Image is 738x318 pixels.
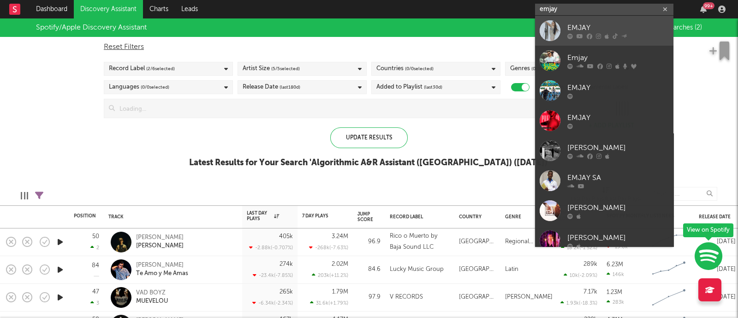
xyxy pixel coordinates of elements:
[510,63,560,74] div: Genres
[74,213,96,219] div: Position
[136,289,168,297] div: VAD BOYZ
[535,226,673,256] a: [PERSON_NAME]
[567,82,669,93] div: EMJAY
[535,136,673,166] a: [PERSON_NAME]
[252,300,293,306] div: -6.34k ( -2.34 % )
[280,82,300,93] span: (last 180 d)
[703,2,714,9] div: 99 +
[109,82,169,93] div: Languages
[249,245,293,251] div: -2.88k ( -0.707 % )
[332,289,348,295] div: 1.79M
[92,289,99,295] div: 47
[567,142,669,153] div: [PERSON_NAME]
[607,262,623,268] div: 6.23M
[567,232,669,243] div: [PERSON_NAME]
[109,63,175,74] div: Record Label
[390,292,423,303] div: V RECORDS
[136,261,188,278] a: [PERSON_NAME]Te Amo y Me Amas
[189,157,549,168] div: Latest Results for Your Search ' Algorithmic A&R Assistant ([GEOGRAPHIC_DATA]) ([DATE]) '
[271,63,300,74] span: ( 5 / 5 selected)
[424,82,442,93] span: (last 30 d)
[648,286,690,309] svg: Chart title
[583,289,597,295] div: 7.17k
[280,261,293,267] div: 274k
[21,182,28,209] div: Edit Columns
[243,82,300,93] div: Release Date
[146,63,175,74] span: ( 2 / 6 selected)
[607,289,622,295] div: 1.23M
[330,127,408,148] div: Update Results
[459,236,496,247] div: [GEOGRAPHIC_DATA]
[567,52,669,63] div: Emjay
[136,297,168,306] div: MUEVELOU
[108,214,233,220] div: Track
[607,299,624,305] div: 283k
[564,272,597,278] div: 10k ( -2.09 % )
[699,214,731,220] div: Release Date
[535,76,673,106] a: EMJAY
[279,234,293,240] div: 405k
[243,63,300,74] div: Artist Size
[136,261,188,270] div: [PERSON_NAME]
[607,244,628,250] div: -19.6k
[700,6,707,13] button: 99+
[505,264,518,275] div: Latin
[535,196,673,226] a: [PERSON_NAME]
[505,214,537,220] div: Genre
[332,234,348,240] div: 3.24M
[115,99,611,118] input: Loading...
[535,16,673,46] a: EMJAY
[567,172,669,183] div: EMJAY SA
[302,213,334,219] div: 7 Day Plays
[90,245,99,251] div: 2
[390,214,445,220] div: Record Label
[535,106,673,136] a: EMJAY
[683,223,733,237] div: View on Spotify
[136,234,184,250] a: [PERSON_NAME][PERSON_NAME]
[136,234,184,242] div: [PERSON_NAME]
[647,24,702,31] span: Saved Searches
[312,272,348,278] div: 203k ( +11.2 % )
[92,234,99,240] div: 50
[567,22,669,33] div: EMJAY
[567,202,669,213] div: [PERSON_NAME]
[607,271,624,277] div: 146k
[459,214,491,220] div: Country
[648,187,717,201] input: Search...
[310,300,348,306] div: 31.6k ( +1.79 % )
[535,4,673,15] input: Search for artists
[141,82,169,93] span: ( 0 / 0 selected)
[357,292,381,303] div: 97.9
[535,46,673,76] a: Emjay
[535,166,673,196] a: EMJAY SA
[357,264,381,275] div: 84.6
[405,63,434,74] span: ( 0 / 0 selected)
[253,272,293,278] div: -23.4k ( -7.85 % )
[280,289,293,295] div: 265k
[561,245,597,251] div: 18.2k ( -1.52 % )
[92,263,99,269] div: 84
[247,210,279,222] div: Last Day Plays
[90,300,99,306] div: 3
[136,270,188,278] div: Te Amo y Me Amas
[505,236,542,247] div: Regional Mexican
[695,24,702,31] span: ( 2 )
[309,245,348,251] div: -268k ( -7.63 % )
[531,63,560,74] span: ( 0 / 0 selected)
[36,22,147,33] div: Spotify/Apple Discovery Assistant
[136,289,168,306] a: VAD BOYZMUEVELOU
[459,292,496,303] div: [GEOGRAPHIC_DATA]
[567,112,669,123] div: EMJAY
[648,258,690,281] svg: Chart title
[505,292,553,303] div: [PERSON_NAME]
[583,261,597,267] div: 289k
[35,182,43,209] div: Filters(1 filter active)
[560,300,597,306] div: 1.93k ( -18.3 % )
[376,82,442,93] div: Added to Playlist
[459,264,496,275] div: [GEOGRAPHIC_DATA]
[390,231,450,253] div: Rico o Muerto by Baja Sound LLC
[357,211,373,222] div: Jump Score
[104,42,634,53] div: Reset Filters
[390,264,444,275] div: Lucky Music Group
[136,242,184,250] div: [PERSON_NAME]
